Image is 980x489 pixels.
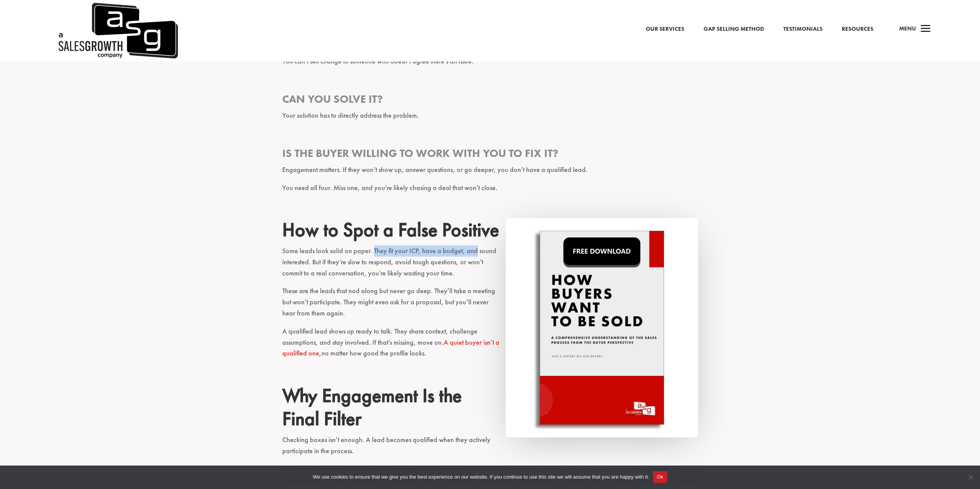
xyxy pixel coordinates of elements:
span: Menu [899,25,916,32]
h3: Can you solve it? [282,92,698,110]
p: Engagement matters. If they won’t show up, answer questions, or go deeper, you don’t have a quali... [282,164,698,182]
p: You need all four. Miss one, and you’re likely chasing a deal that won’t close. [282,182,698,200]
h3: Is the buyer willing to work with you to fix it? [282,146,698,164]
p: Checking boxes isn’t enough. A lead becomes qualified when they actively participate in the process. [282,434,698,464]
a: Gap Selling Method [704,24,764,34]
a: Testimonials [783,24,823,34]
p: Some leads look solid on paper. They fit your ICP, have a budget, and sound interested. But if th... [282,245,698,285]
h2: Why Engagement Is the Final Filter [282,384,698,434]
img: This image is a promotional cover for a free downloadable report titled "How Buyers Want To Be So... [506,218,698,437]
p: A qualified lead shows up ready to talk. They share context, challenge assumptions, and stay invo... [282,326,698,366]
a: Resources [842,24,873,34]
span: a [918,22,933,37]
p: These are the leads that nod along but never go deep. They’ll take a meeting but won’t participat... [282,285,698,325]
h2: How to Spot a False Positive [282,218,698,245]
a: Our Services [646,24,684,34]
span: We use cookies to ensure that we give you the best experience on our website. If you continue to ... [313,473,649,481]
span: No [967,473,974,481]
p: Your solution has to directly address the problem. [282,110,698,128]
button: Ok [653,471,667,483]
p: You can’t sell change to someone who doesn’t agree there’s an issue. [282,56,698,74]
